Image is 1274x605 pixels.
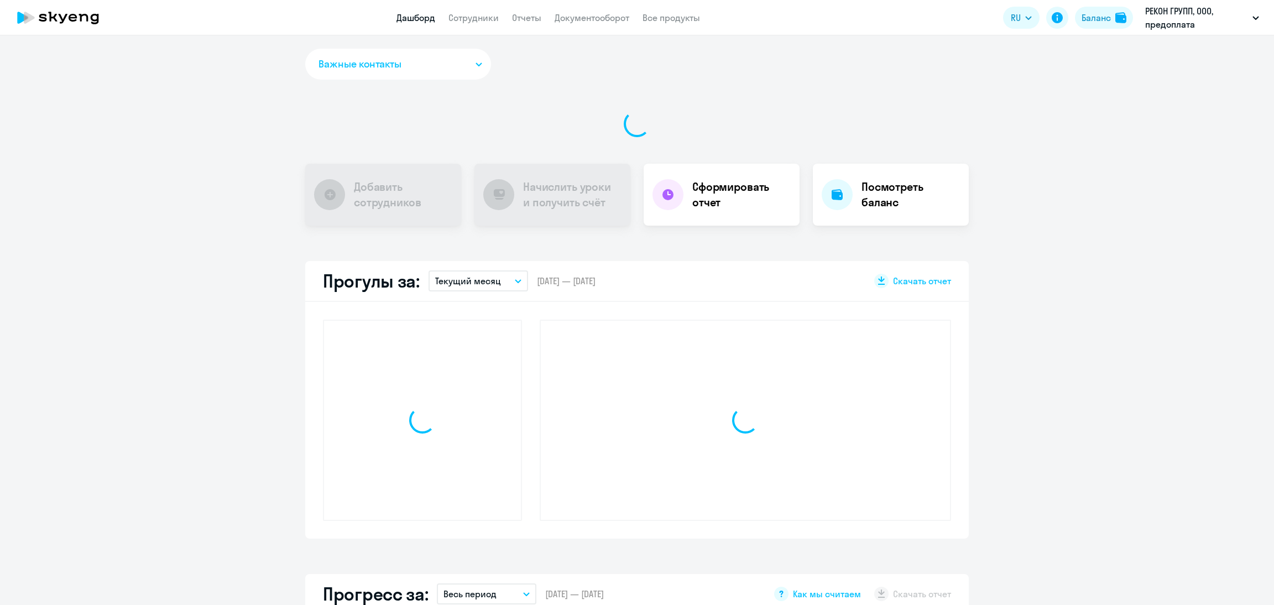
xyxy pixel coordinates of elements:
[861,179,960,210] h4: Посмотреть баланс
[1075,7,1133,29] button: Балансbalance
[318,57,401,71] span: Важные контакты
[692,179,791,210] h4: Сформировать отчет
[1082,11,1111,24] div: Баланс
[323,583,428,605] h2: Прогресс за:
[893,275,951,287] span: Скачать отчет
[1115,12,1126,23] img: balance
[545,588,604,600] span: [DATE] — [DATE]
[305,49,491,80] button: Важные контакты
[435,274,501,288] p: Текущий месяц
[437,583,536,604] button: Весь период
[643,12,700,23] a: Все продукты
[448,12,499,23] a: Сотрудники
[396,12,435,23] a: Дашборд
[512,12,541,23] a: Отчеты
[1003,7,1040,29] button: RU
[443,587,497,601] p: Весь период
[323,270,420,292] h2: Прогулы за:
[793,588,861,600] span: Как мы считаем
[523,179,619,210] h4: Начислить уроки и получить счёт
[555,12,629,23] a: Документооборот
[354,179,452,210] h4: Добавить сотрудников
[1145,4,1248,31] p: РЕКОН ГРУПП, ООО, предоплата
[1140,4,1265,31] button: РЕКОН ГРУПП, ООО, предоплата
[1011,11,1021,24] span: RU
[429,270,528,291] button: Текущий месяц
[537,275,596,287] span: [DATE] — [DATE]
